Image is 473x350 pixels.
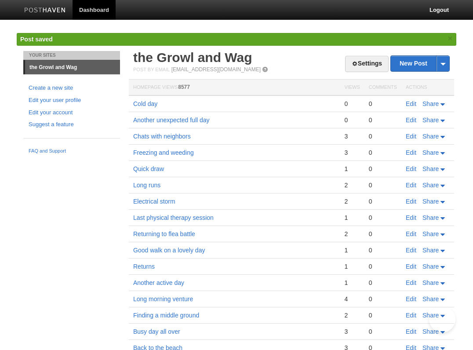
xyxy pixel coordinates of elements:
span: Share [422,182,439,189]
div: 0 [369,246,397,254]
div: 0 [369,230,397,238]
a: Edit your user profile [29,96,115,105]
div: 3 [344,132,360,140]
span: Share [422,117,439,124]
span: Share [422,247,439,254]
div: 0 [344,116,360,124]
th: Homepage Views [129,80,340,96]
div: 1 [344,279,360,287]
th: Actions [401,80,454,96]
span: Share [422,133,439,140]
span: Share [422,328,439,335]
div: 0 [369,197,397,205]
span: Post by Email [133,67,170,72]
div: 4 [344,295,360,303]
div: 3 [344,328,360,335]
span: Share [422,230,439,237]
li: Your Sites [23,51,120,60]
div: 0 [369,116,397,124]
a: Edit [406,117,416,124]
a: [EMAIL_ADDRESS][DOMAIN_NAME] [171,66,261,73]
span: Share [422,198,439,205]
div: 1 [344,165,360,173]
a: Edit [406,133,416,140]
a: Edit [406,182,416,189]
a: New Post [391,56,449,71]
a: Another active day [133,279,184,286]
a: Returning to flea battle [133,230,195,237]
span: Share [422,263,439,270]
a: Edit [406,149,416,156]
a: × [446,33,454,44]
a: FAQ and Support [29,147,115,155]
a: Edit [406,230,416,237]
a: Last physical therapy session [133,214,214,221]
a: Long runs [133,182,160,189]
th: Views [340,80,364,96]
span: Share [422,149,439,156]
a: Edit [406,214,416,221]
a: Busy day all over [133,328,180,335]
a: Settings [345,56,389,72]
a: Edit [406,295,416,303]
div: 2 [344,230,360,238]
span: Share [422,100,439,107]
div: 0 [369,311,397,319]
div: 0 [369,295,397,303]
a: Chats with neighbors [133,133,191,140]
div: 1 [344,214,360,222]
span: Share [422,312,439,319]
a: Freezing and weeding [133,149,194,156]
img: Posthaven-bar [24,7,66,14]
a: Edit [406,198,416,205]
div: 2 [344,181,360,189]
div: 0 [369,132,397,140]
div: 0 [369,100,397,108]
a: Suggest a feature [29,120,115,129]
div: 0 [369,214,397,222]
a: Edit your account [29,108,115,117]
span: Share [422,295,439,303]
span: Share [422,214,439,221]
a: Edit [406,263,416,270]
div: 1 [344,246,360,254]
div: 3 [344,149,360,157]
a: Create a new site [29,84,115,93]
span: 8577 [178,84,190,90]
div: 0 [369,181,397,189]
div: 0 [369,279,397,287]
a: Edit [406,279,416,286]
a: Edit [406,100,416,107]
div: 1 [344,262,360,270]
a: Edit [406,247,416,254]
div: 2 [344,311,360,319]
div: 0 [369,328,397,335]
a: Edit [406,312,416,319]
div: 2 [344,197,360,205]
a: Another unexpected full day [133,117,210,124]
div: 0 [344,100,360,108]
a: the Growl and Wag [133,50,252,65]
a: Quick draw [133,165,164,172]
a: Long morning venture [133,295,193,303]
a: Cold day [133,100,157,107]
a: Electrical storm [133,198,175,205]
div: 0 [369,165,397,173]
a: Edit [406,165,416,172]
div: 0 [369,262,397,270]
a: Good walk on a lovely day [133,247,205,254]
span: Post saved [20,36,53,43]
span: Share [422,279,439,286]
iframe: Help Scout Beacon - Open [429,306,455,332]
span: Share [422,165,439,172]
a: the Growl and Wag [25,60,120,74]
th: Comments [364,80,401,96]
div: 0 [369,149,397,157]
a: Edit [406,328,416,335]
a: Finding a middle ground [133,312,199,319]
a: Returns [133,263,155,270]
